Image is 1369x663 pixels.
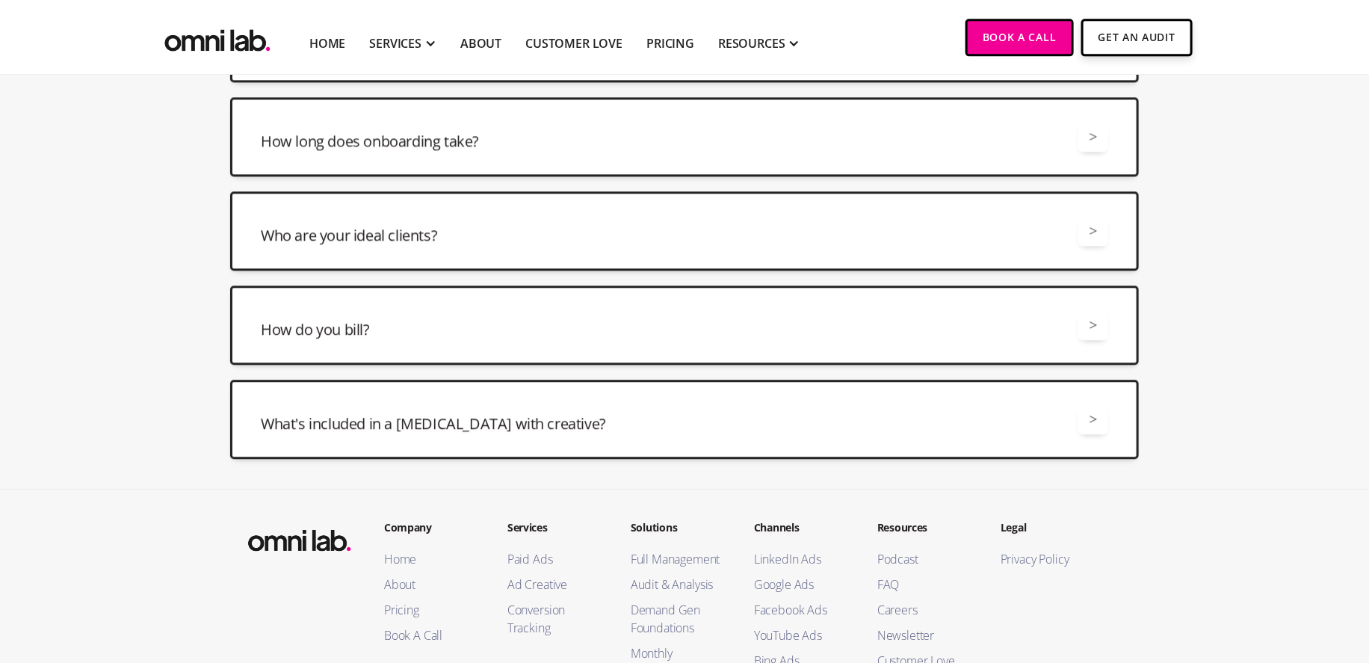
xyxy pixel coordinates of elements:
[161,19,274,55] a: home
[965,19,1074,56] a: Book a Call
[754,550,847,568] a: LinkedIn Ads
[384,576,478,593] a: About
[196,1,242,14] span: Last name
[1090,409,1098,429] div: >
[507,519,601,535] h2: Services
[754,601,847,619] a: Facebook Ads
[877,601,971,619] a: Careers
[384,626,478,644] a: Book A Call
[384,550,478,568] a: Home
[631,601,724,637] a: Demand Gen Foundations
[877,576,971,593] a: FAQ
[309,34,345,52] a: Home
[631,576,724,593] a: Audit & Analysis
[384,601,478,619] a: Pricing
[261,319,370,340] h3: How do you bill?
[1294,591,1369,663] iframe: Chat Widget
[245,519,354,555] img: Omni Lab: B2B SaaS Demand Generation Agency
[1090,126,1098,147] div: >
[1001,519,1094,535] h2: Legal
[754,576,847,593] a: Google Ads
[877,550,971,568] a: Podcast
[261,225,437,246] h3: Who are your ideal clients?
[507,550,601,568] a: Paid Ads
[384,519,478,535] h2: Company
[1090,315,1098,335] div: >
[1001,550,1094,568] a: Privacy Policy
[1090,221,1098,241] div: >
[460,34,501,52] a: About
[507,576,601,593] a: Ad Creative
[646,34,694,52] a: Pricing
[631,519,724,535] h2: Solutions
[877,626,971,644] a: Newsletter
[877,519,971,535] h2: Resources
[196,123,310,137] span: Latest Fundraising Round
[161,19,274,55] img: Omni Lab: B2B SaaS Demand Generation Agency
[631,550,724,568] a: Full Management
[754,626,847,644] a: YouTube Ads
[369,34,421,52] div: SERVICES
[718,34,785,52] div: RESOURCES
[507,601,601,637] a: Conversion Tracking
[1081,19,1193,56] a: Get An Audit
[261,131,479,152] h3: How long does onboarding take?
[525,34,622,52] a: Customer Love
[261,413,606,434] h3: What's included in a [MEDICAL_DATA] with creative?
[754,519,847,535] h2: Channels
